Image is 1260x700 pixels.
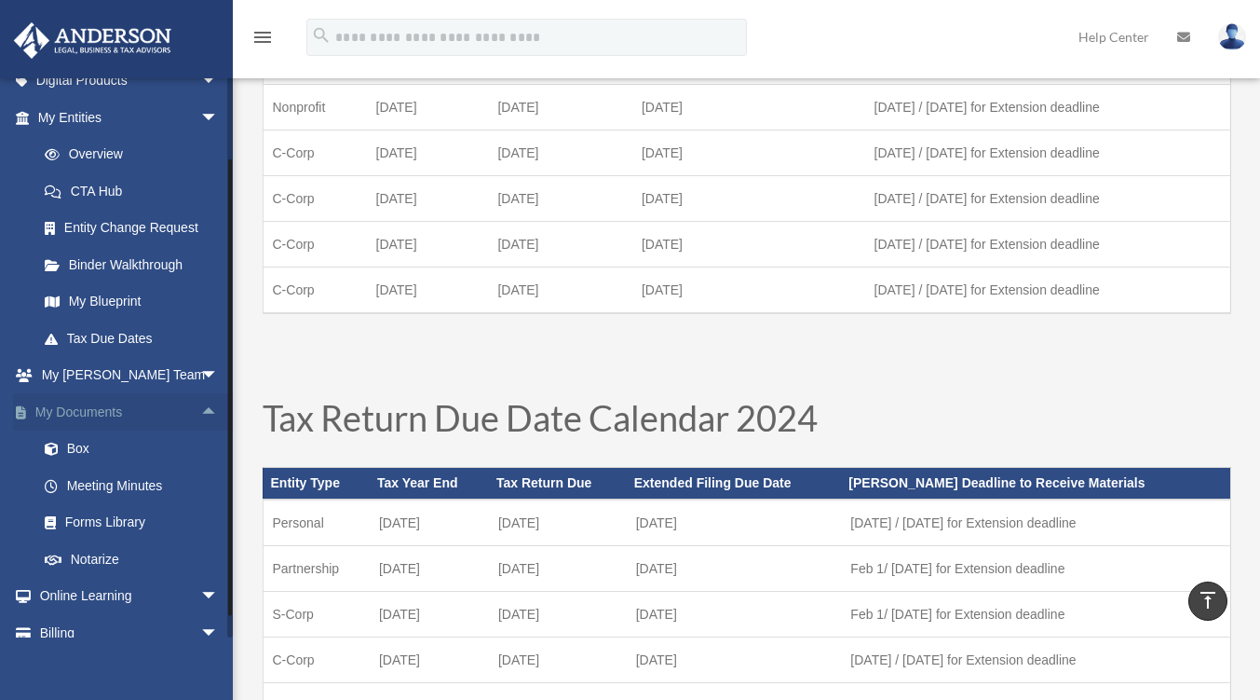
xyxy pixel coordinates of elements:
[263,400,1231,445] h1: Tax Return Due Date Calendar 2024
[865,85,1230,130] td: [DATE] / [DATE] for Extension deadline
[632,268,865,314] td: [DATE]
[488,176,632,222] td: [DATE]
[841,592,1230,638] td: Feb 1/ [DATE] for Extension deadline
[1197,589,1219,611] i: vertical_align_top
[841,546,1230,592] td: Feb 1/ [DATE] for Extension deadline
[865,176,1230,222] td: [DATE] / [DATE] for Extension deadline
[489,592,627,638] td: [DATE]
[26,467,247,504] a: Meeting Minutes
[367,222,489,268] td: [DATE]
[627,546,842,592] td: [DATE]
[1188,582,1227,621] a: vertical_align_top
[367,130,489,176] td: [DATE]
[488,85,632,130] td: [DATE]
[200,62,237,101] span: arrow_drop_down
[841,500,1230,546] td: [DATE] / [DATE] for Extension deadline
[627,592,842,638] td: [DATE]
[627,500,842,546] td: [DATE]
[8,22,177,59] img: Anderson Advisors Platinum Portal
[263,638,370,683] td: C-Corp
[13,99,247,136] a: My Entitiesarrow_drop_down
[263,468,370,500] th: Entity Type
[489,638,627,683] td: [DATE]
[200,614,237,652] span: arrow_drop_down
[263,500,370,546] td: Personal
[865,130,1230,176] td: [DATE] / [DATE] for Extension deadline
[489,546,627,592] td: [DATE]
[26,320,237,357] a: Tax Due Dates
[311,25,332,46] i: search
[488,222,632,268] td: [DATE]
[367,268,489,314] td: [DATE]
[26,172,247,210] a: CTA Hub
[26,210,247,247] a: Entity Change Request
[26,246,247,283] a: Binder Walkthrough
[251,26,274,48] i: menu
[251,33,274,48] a: menu
[200,578,237,616] span: arrow_drop_down
[26,136,247,173] a: Overview
[26,431,247,468] a: Box
[263,546,370,592] td: Partnership
[13,578,247,615] a: Online Learningarrow_drop_down
[13,357,247,394] a: My [PERSON_NAME] Teamarrow_drop_down
[627,638,842,683] td: [DATE]
[489,500,627,546] td: [DATE]
[370,592,489,638] td: [DATE]
[200,99,237,137] span: arrow_drop_down
[489,468,627,500] th: Tax Return Due
[263,176,367,222] td: C-Corp
[632,85,865,130] td: [DATE]
[13,393,247,431] a: My Documentsarrow_drop_up
[1218,23,1246,50] img: User Pic
[367,176,489,222] td: [DATE]
[200,393,237,432] span: arrow_drop_up
[367,85,489,130] td: [DATE]
[865,222,1230,268] td: [DATE] / [DATE] for Extension deadline
[263,268,367,314] td: C-Corp
[263,85,367,130] td: Nonprofit
[370,468,489,500] th: Tax Year End
[263,222,367,268] td: C-Corp
[26,541,247,578] a: Notarize
[13,614,247,652] a: Billingarrow_drop_down
[13,62,247,100] a: Digital Productsarrow_drop_down
[26,283,247,321] a: My Blueprint
[632,130,865,176] td: [DATE]
[263,592,370,638] td: S-Corp
[488,130,632,176] td: [DATE]
[370,546,489,592] td: [DATE]
[841,638,1230,683] td: [DATE] / [DATE] for Extension deadline
[488,268,632,314] td: [DATE]
[26,504,247,542] a: Forms Library
[200,357,237,395] span: arrow_drop_down
[627,468,842,500] th: Extended Filing Due Date
[632,176,865,222] td: [DATE]
[865,268,1230,314] td: [DATE] / [DATE] for Extension deadline
[370,500,489,546] td: [DATE]
[263,130,367,176] td: C-Corp
[632,222,865,268] td: [DATE]
[841,468,1230,500] th: [PERSON_NAME] Deadline to Receive Materials
[370,638,489,683] td: [DATE]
